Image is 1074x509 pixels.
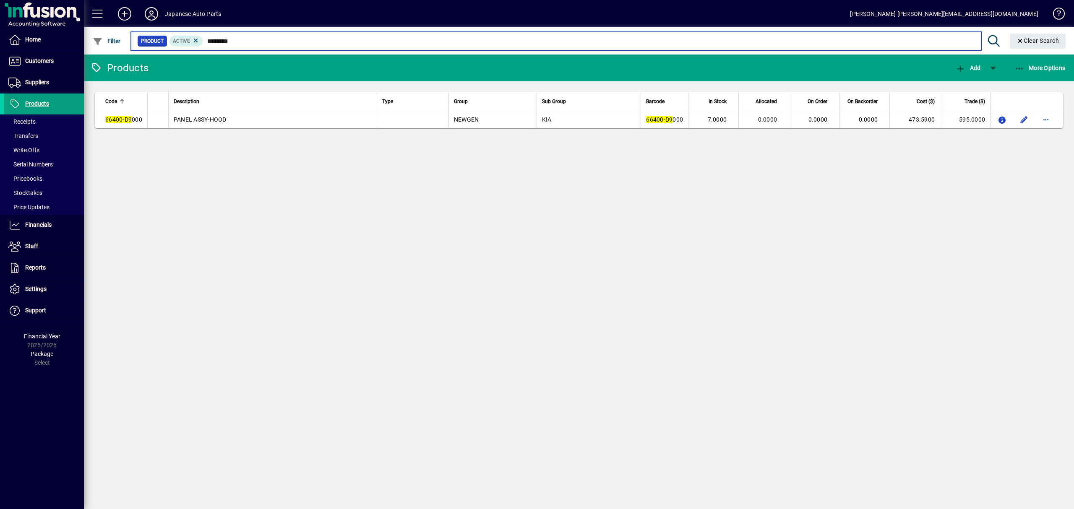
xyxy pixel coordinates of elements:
[25,307,46,314] span: Support
[105,116,132,123] em: 66400-D9
[90,61,149,75] div: Products
[174,116,227,123] span: PANEL ASSY-HOOD
[542,97,566,106] span: Sub Group
[1012,60,1068,75] button: More Options
[646,97,683,106] div: Barcode
[4,29,84,50] a: Home
[105,97,142,106] div: Code
[91,34,123,49] button: Filter
[4,129,84,143] a: Transfers
[141,37,164,45] span: Product
[940,111,990,128] td: 595.0000
[8,118,36,125] span: Receipts
[105,97,117,106] span: Code
[708,116,727,123] span: 7.0000
[646,116,673,123] em: 66400-D9
[174,97,372,106] div: Description
[1010,34,1066,49] button: Clear
[845,97,885,106] div: On Backorder
[808,97,827,106] span: On Order
[25,221,52,228] span: Financials
[4,171,84,186] a: Pricebooks
[454,97,468,106] span: Group
[4,72,84,93] a: Suppliers
[4,157,84,171] a: Serial Numbers
[111,6,138,21] button: Add
[859,116,878,123] span: 0.0000
[24,333,60,340] span: Financial Year
[4,200,84,214] a: Price Updates
[25,36,41,43] span: Home
[1047,2,1064,29] a: Knowledge Base
[4,279,84,300] a: Settings
[965,97,985,106] span: Trade ($)
[4,257,84,278] a: Reports
[1017,37,1059,44] span: Clear Search
[25,286,47,292] span: Settings
[25,264,46,271] span: Reports
[454,97,532,106] div: Group
[173,38,190,44] span: Active
[953,60,983,75] button: Add
[8,132,38,139] span: Transfers
[756,97,777,106] span: Allocated
[8,147,39,153] span: Write Offs
[1039,113,1053,126] button: More options
[1017,113,1031,126] button: Edit
[25,57,54,64] span: Customers
[4,186,84,200] a: Stocktakes
[8,175,42,182] span: Pricebooks
[93,38,121,44] span: Filter
[4,114,84,129] a: Receipts
[25,79,49,86] span: Suppliers
[4,236,84,257] a: Staff
[758,116,777,123] span: 0.0000
[693,97,734,106] div: In Stock
[889,111,940,128] td: 473.5900
[850,7,1038,21] div: [PERSON_NAME] [PERSON_NAME][EMAIL_ADDRESS][DOMAIN_NAME]
[25,100,49,107] span: Products
[8,190,42,196] span: Stocktakes
[8,161,53,168] span: Serial Numbers
[4,215,84,236] a: Financials
[8,204,50,210] span: Price Updates
[4,300,84,321] a: Support
[382,97,443,106] div: Type
[105,116,142,123] span: 000
[847,97,878,106] span: On Backorder
[382,97,393,106] span: Type
[31,351,53,357] span: Package
[25,243,38,249] span: Staff
[165,7,221,21] div: Japanese Auto Parts
[917,97,935,106] span: Cost ($)
[138,6,165,21] button: Profile
[744,97,785,106] div: Allocated
[454,116,479,123] span: NEWGEN
[174,97,199,106] span: Description
[794,97,835,106] div: On Order
[1014,65,1066,71] span: More Options
[542,116,552,123] span: KIA
[646,97,665,106] span: Barcode
[709,97,727,106] span: In Stock
[4,51,84,72] a: Customers
[646,116,683,123] span: 000
[955,65,980,71] span: Add
[542,97,636,106] div: Sub Group
[169,36,203,47] mat-chip: Activation Status: Active
[4,143,84,157] a: Write Offs
[808,116,828,123] span: 0.0000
